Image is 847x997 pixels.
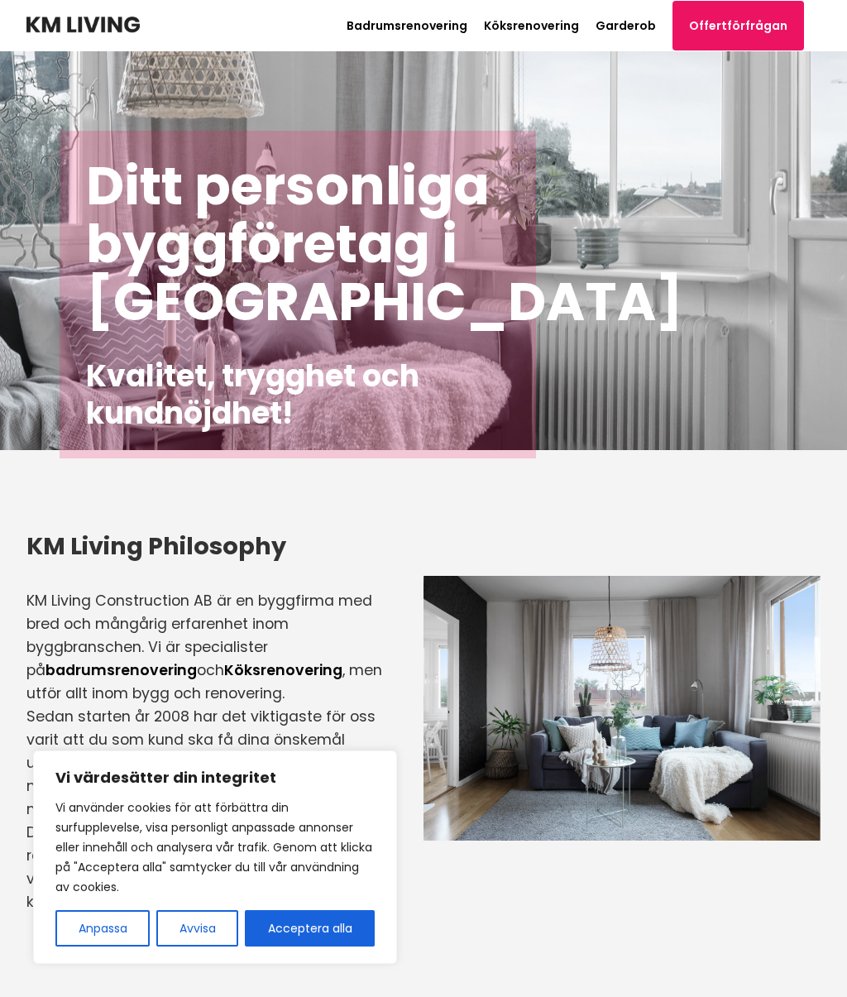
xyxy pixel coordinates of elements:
[245,910,375,947] button: Acceptera alla
[484,17,579,34] a: Köksrenovering
[26,821,382,913] p: De flesta som anlitar oss har blivit rekommenderade av våra kunder. Det visar att våra kunder är ...
[26,530,382,563] h3: KM Living Philosophy
[26,17,140,33] img: KM Living
[596,17,656,34] a: Garderob
[55,768,375,788] p: Vi värdesätter din integritet
[55,798,375,897] p: Vi använder cookies för att förbättra din surfupplevelse, visa personligt anpassade annonser elle...
[382,576,821,840] img: Byggföretag i Stockholm
[55,910,150,947] button: Anpassa
[224,660,342,680] a: Köksrenovering
[86,157,510,331] h1: Ditt personliga byggföretag i [GEOGRAPHIC_DATA]
[156,910,238,947] button: Avvisa
[86,357,510,432] h2: Kvalitet, trygghet och kundnöjdhet!
[26,589,382,705] p: KM Living Construction AB är en byggfirma med bred och mångårig erfarenhet inom byggbranschen. Vi...
[347,17,467,34] a: Badrumsrenovering
[26,705,382,821] p: Sedan starten år 2008 har det viktigaste för oss varit att du som kund ska få dina önskemål uppfy...
[45,660,197,680] a: badrumsrenovering
[672,1,804,50] a: Offertförfrågan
